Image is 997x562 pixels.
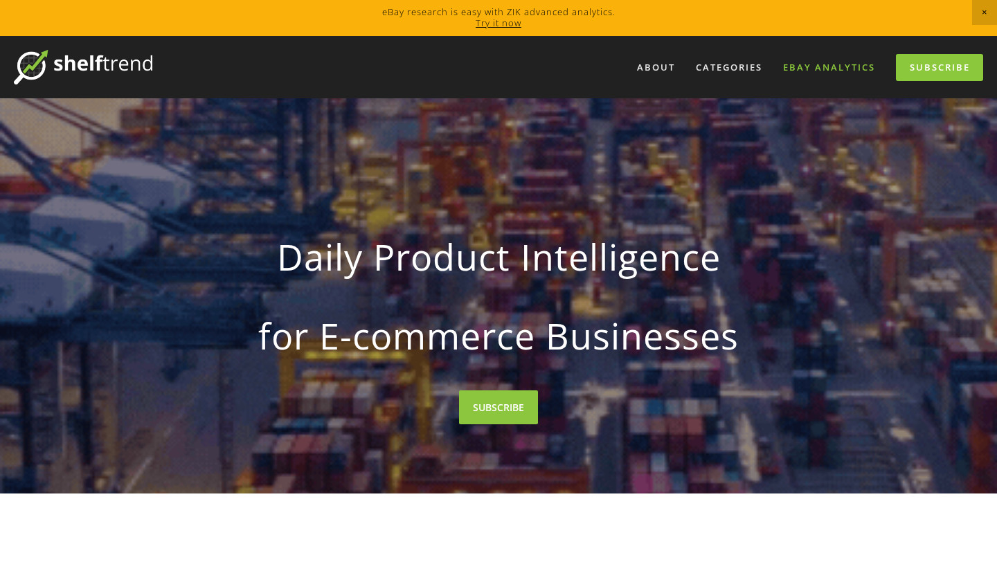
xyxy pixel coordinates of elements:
a: Subscribe [896,54,983,81]
a: SUBSCRIBE [459,390,538,424]
img: ShelfTrend [14,50,152,84]
a: About [628,56,684,79]
a: Try it now [476,17,521,29]
strong: Daily Product Intelligence [190,224,807,289]
a: eBay Analytics [774,56,884,79]
div: Categories [687,56,771,79]
strong: for E-commerce Businesses [190,303,807,368]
